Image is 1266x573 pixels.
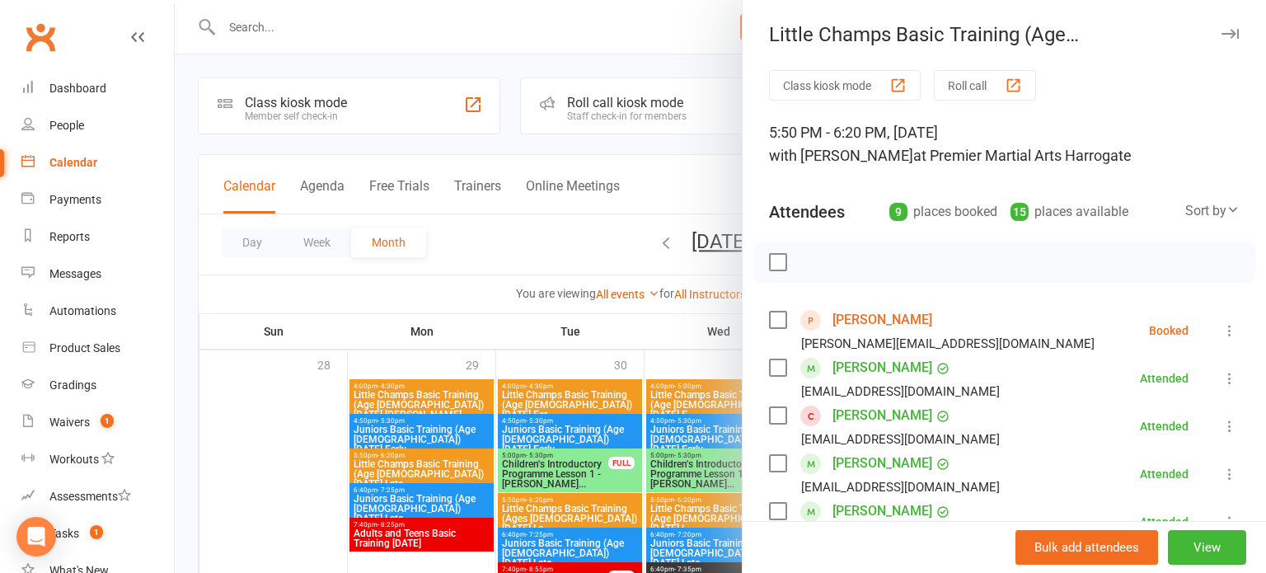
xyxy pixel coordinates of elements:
a: Reports [21,218,174,256]
div: Attended [1140,420,1189,432]
a: [PERSON_NAME] [832,307,932,333]
a: Dashboard [21,70,174,107]
div: Tasks [49,527,79,540]
div: [EMAIL_ADDRESS][DOMAIN_NAME] [801,477,1000,498]
div: Open Intercom Messenger [16,517,56,557]
div: Booked [1149,325,1189,336]
div: People [49,119,84,132]
div: Attended [1140,516,1189,528]
span: 1 [90,525,103,539]
a: Workouts [21,441,174,478]
span: with [PERSON_NAME] [769,147,913,164]
a: Automations [21,293,174,330]
a: [PERSON_NAME] [832,355,932,381]
div: 9 [889,203,907,221]
a: Tasks 1 [21,515,174,552]
div: Attended [1140,373,1189,384]
a: Product Sales [21,330,174,367]
div: Workouts [49,453,99,466]
a: [PERSON_NAME] [832,402,932,429]
div: Payments [49,193,101,206]
div: Little Champs Basic Training (Age [DEMOGRAPHIC_DATA]) [DATE] Late [743,23,1266,46]
a: Gradings [21,367,174,404]
div: Product Sales [49,341,120,355]
div: 5:50 PM - 6:20 PM, [DATE] [769,121,1240,167]
div: Sort by [1185,200,1240,222]
button: Bulk add attendees [1015,530,1158,565]
a: Payments [21,181,174,218]
div: Automations [49,304,116,317]
a: [PERSON_NAME] [832,450,932,477]
div: Calendar [49,156,97,169]
a: [PERSON_NAME] [832,498,932,524]
div: Waivers [49,416,90,429]
div: Attended [1140,468,1189,480]
div: Assessments [49,490,131,503]
div: Messages [49,267,101,280]
div: Reports [49,230,90,243]
button: View [1168,530,1246,565]
div: places booked [889,200,997,223]
div: [EMAIL_ADDRESS][DOMAIN_NAME] [801,429,1000,450]
a: Messages [21,256,174,293]
div: [EMAIL_ADDRESS][DOMAIN_NAME] [801,381,1000,402]
div: Dashboard [49,82,106,95]
span: at Premier Martial Arts Harrogate [913,147,1132,164]
a: Clubworx [20,16,61,58]
a: Assessments [21,478,174,515]
a: Waivers 1 [21,404,174,441]
div: Gradings [49,378,96,392]
div: 15 [1010,203,1029,221]
div: places available [1010,200,1128,223]
a: People [21,107,174,144]
span: 1 [101,414,114,428]
button: Class kiosk mode [769,70,921,101]
a: Calendar [21,144,174,181]
button: Roll call [934,70,1036,101]
div: [PERSON_NAME][EMAIL_ADDRESS][DOMAIN_NAME] [801,333,1095,355]
div: Attendees [769,200,845,223]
